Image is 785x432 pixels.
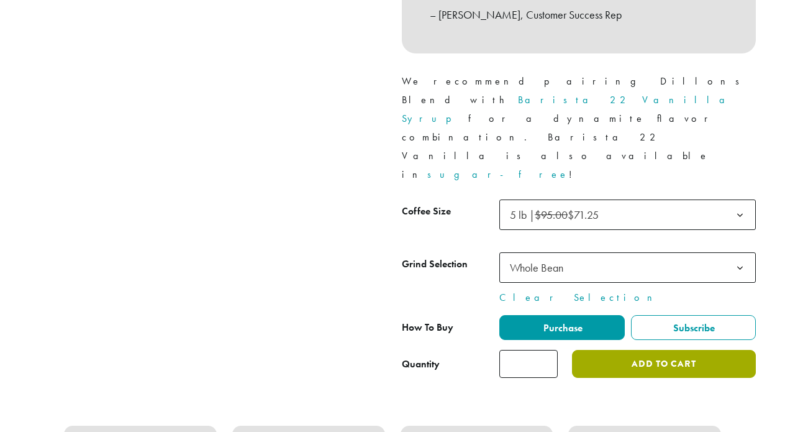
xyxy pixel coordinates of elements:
span: How To Buy [402,321,453,334]
span: Purchase [542,321,583,334]
span: Whole Bean [499,252,756,283]
a: Barista 22 Vanilla Syrup [402,93,735,125]
a: sugar-free [427,168,569,181]
span: Subscribe [671,321,715,334]
span: 5 lb | $95.00 $71.25 [505,203,611,227]
span: 5 lb | $71.25 [510,208,599,222]
div: Quantity [402,357,440,372]
p: – [PERSON_NAME], Customer Success Rep [430,4,728,25]
button: Add to cart [572,350,756,378]
del: $95.00 [535,208,568,222]
input: Product quantity [499,350,558,378]
label: Grind Selection [402,255,499,273]
a: Clear Selection [499,290,756,305]
span: Whole Bean [505,255,576,280]
p: We recommend pairing Dillons Blend with for a dynamite flavor combination. Barista 22 Vanilla is ... [402,72,756,184]
span: 5 lb | $95.00 $71.25 [499,200,756,230]
span: Whole Bean [510,260,563,275]
label: Coffee Size [402,203,499,221]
